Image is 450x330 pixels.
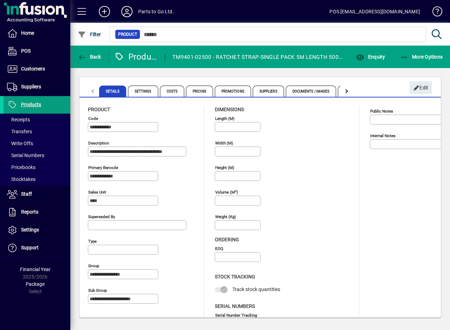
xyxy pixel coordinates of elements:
[186,86,213,97] span: Pricing
[7,164,36,170] span: Pricebooks
[215,237,239,242] span: Ordering
[88,288,107,293] mat-label: Sub group
[427,1,441,24] a: Knowledge Base
[7,117,30,122] span: Receipts
[370,133,396,138] mat-label: Internal Notes
[76,28,103,41] button: Filter
[78,54,101,60] span: Back
[329,6,420,17] div: POS [EMAIL_ADDRESS][DOMAIN_NAME]
[7,176,36,182] span: Stocktakes
[172,52,343,63] div: TM9401-02500 - RATCHET STRAP-SINGLE PACK 5M LENGTH 500KG
[128,86,158,97] span: Settings
[4,60,70,78] a: Customers
[21,245,39,250] span: Support
[215,86,251,97] span: Promotions
[116,5,138,18] button: Profile
[26,281,45,287] span: Package
[4,126,70,137] a: Transfers
[4,239,70,257] a: Support
[4,114,70,126] a: Receipts
[356,54,385,60] span: Enquiry
[138,6,174,17] div: Parts to Go Ltd.
[93,5,116,18] button: Add
[4,186,70,203] a: Staff
[88,165,118,170] mat-label: Primary barcode
[232,287,280,292] span: Track stock quantities
[370,109,393,114] mat-label: Public Notes
[99,86,126,97] span: Details
[21,209,38,215] span: Reports
[215,274,255,280] span: Stock Tracking
[160,86,185,97] span: Costs
[215,107,244,112] span: Dimensions
[4,149,70,161] a: Serial Numbers
[4,161,70,173] a: Pricebooks
[88,107,110,112] span: Product
[114,51,158,62] div: Product
[76,50,103,63] button: Back
[215,141,233,146] mat-label: Width (m)
[413,82,429,94] span: Edit
[4,25,70,42] a: Home
[78,32,101,37] span: Filter
[21,30,34,36] span: Home
[215,190,238,195] mat-label: Volume (m )
[20,267,51,272] span: Financial Year
[4,137,70,149] a: Write Offs
[21,66,45,72] span: Customers
[70,50,109,63] app-page-header-button: Back
[215,312,257,317] mat-label: Serial Number tracking
[4,221,70,239] a: Settings
[398,50,445,63] button: More Options
[21,48,31,54] span: POS
[338,86,377,97] span: Custom Fields
[88,214,115,219] mat-label: Superseded by
[215,165,234,170] mat-label: Height (m)
[88,141,109,146] mat-label: Description
[21,84,41,89] span: Suppliers
[7,153,44,158] span: Serial Numbers
[215,116,234,121] mat-label: Length (m)
[4,203,70,221] a: Reports
[21,102,41,107] span: Products
[7,141,33,146] span: Write Offs
[4,173,70,185] a: Stocktakes
[88,263,99,268] mat-label: Group
[215,246,223,251] mat-label: EOQ
[88,190,106,195] mat-label: Sales unit
[88,116,98,121] mat-label: Code
[235,189,237,193] sup: 3
[215,214,236,219] mat-label: Weight (Kg)
[88,239,97,244] mat-label: Type
[410,81,432,94] button: Edit
[253,86,284,97] span: Suppliers
[7,129,32,134] span: Transfers
[354,50,387,63] button: Enquiry
[21,227,39,233] span: Settings
[4,78,70,96] a: Suppliers
[400,54,443,60] span: More Options
[118,31,137,38] span: Product
[215,303,255,309] span: Serial Numbers
[286,86,336,97] span: Documents / Images
[21,191,32,197] span: Staff
[4,42,70,60] a: POS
